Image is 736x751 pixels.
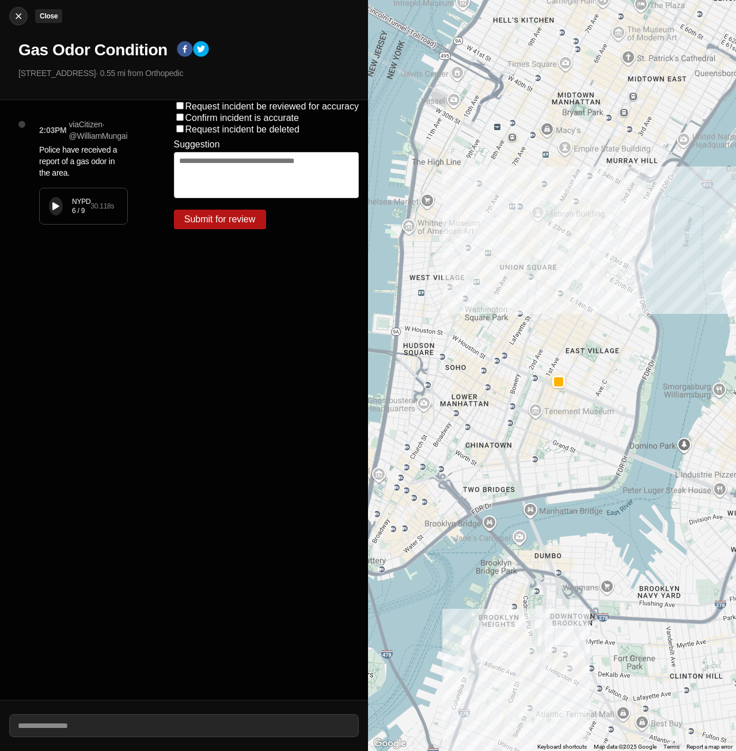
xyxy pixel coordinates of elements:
[177,41,193,59] button: facebook
[594,744,657,750] span: Map data ©2025 Google
[371,736,409,751] a: Open this area in Google Maps (opens a new window)
[174,210,266,229] button: Submit for review
[174,139,220,150] label: Suggestion
[663,744,680,750] a: Terms (opens in new tab)
[185,113,299,123] label: Confirm incident is accurate
[371,736,409,751] img: Google
[39,124,67,136] p: 2:03PM
[185,124,299,134] label: Request incident be deleted
[9,7,28,25] button: cancelClose
[185,101,359,111] label: Request incident be reviewed for accuracy
[40,12,58,20] small: Close
[18,40,168,60] h1: Gas Odor Condition
[39,144,128,179] p: Police have received a report of a gas odor in the area.
[13,10,24,22] img: cancel
[686,744,733,750] a: Report a map error
[90,202,114,211] div: 30.118 s
[69,119,128,142] p: via Citizen · @ WilliamMungai
[193,41,209,59] button: twitter
[72,197,90,215] div: NYPD 6 / 9
[537,743,587,751] button: Keyboard shortcuts
[18,67,359,79] p: [STREET_ADDRESS] · 0.55 mi from Orthopedic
